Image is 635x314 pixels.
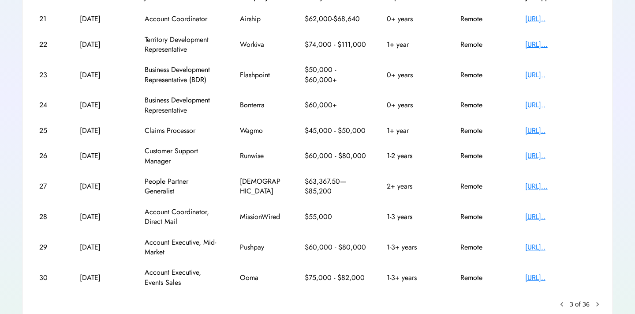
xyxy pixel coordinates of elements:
div: 21 [39,14,59,24]
div: [URL]... [525,182,596,191]
div: [DATE] [80,14,124,24]
div: People Partner Generalist [145,177,220,197]
div: Remote [460,126,504,136]
div: Territory Development Representative [145,35,220,55]
div: [URL].. [525,151,596,161]
div: [DATE] [80,182,124,191]
div: 22 [39,40,59,49]
div: Account Executive, Events Sales [145,268,220,288]
div: Business Development Representative (BDR) [145,65,220,85]
div: [DATE] [80,242,124,252]
div: $60,000+ [305,100,366,110]
div: [DEMOGRAPHIC_DATA] [240,177,284,197]
div: 28 [39,212,59,222]
div: Airship [240,14,284,24]
div: 1-3+ years [387,273,440,283]
div: $74,000 - $111,000 [305,40,366,49]
div: Remote [460,242,504,252]
div: Account Coordinator [145,14,220,24]
div: 1+ year [387,40,440,49]
div: [DATE] [80,126,124,136]
div: Wagmo [240,126,284,136]
div: 2+ years [387,182,440,191]
div: [URL]... [525,40,596,49]
div: [DATE] [80,100,124,110]
div: Workiva [240,40,284,49]
div: $75,000 - $82,000 [305,273,366,283]
button: chevron_right [593,300,602,309]
div: [DATE] [80,212,124,222]
div: Ooma [240,273,284,283]
div: Account Executive, Mid-Market [145,238,220,257]
div: Remote [460,70,504,80]
div: $55,000 [305,212,366,222]
div: Account Coordinator, Direct Mail [145,207,220,227]
div: 23 [39,70,59,80]
div: 1+ year [387,126,440,136]
div: [DATE] [80,40,124,49]
div: Business Development Representative [145,95,220,115]
div: Runwise [240,151,284,161]
div: 27 [39,182,59,191]
div: Remote [460,151,504,161]
div: $60,000 - $80,000 [305,151,366,161]
div: Flashpoint [240,70,284,80]
div: $62,000-$68,640 [305,14,366,24]
button: keyboard_arrow_left [557,300,566,309]
div: [DATE] [80,151,124,161]
div: MissionWired [240,212,284,222]
div: Remote [460,273,504,283]
div: Remote [460,14,504,24]
div: Remote [460,212,504,222]
div: 0+ years [387,14,440,24]
div: [URL].. [525,242,596,252]
div: Claims Processor [145,126,220,136]
div: 1-3+ years [387,242,440,252]
div: 1-3 years [387,212,440,222]
div: [DATE] [80,273,124,283]
div: $50,000 - $60,000+ [305,65,366,85]
div: [URL].. [525,212,596,222]
div: $45,000 - $50,000 [305,126,366,136]
div: [DATE] [80,70,124,80]
div: 3 of 36 [570,300,590,309]
div: 25 [39,126,59,136]
div: Remote [460,182,504,191]
div: 29 [39,242,59,252]
div: [URL].. [525,70,596,80]
div: 30 [39,273,59,283]
div: 26 [39,151,59,161]
div: Remote [460,40,504,49]
div: Customer Support Manager [145,146,220,166]
div: [URL].. [525,14,596,24]
div: 0+ years [387,100,440,110]
div: 0+ years [387,70,440,80]
div: [URL].. [525,126,596,136]
div: Pushpay [240,242,284,252]
div: $63,367.50—$85,200 [305,177,366,197]
div: [URL].. [525,273,596,283]
div: 1-2 years [387,151,440,161]
div: Bonterra [240,100,284,110]
div: 24 [39,100,59,110]
div: $60,000 - $80,000 [305,242,366,252]
div: [URL].. [525,100,596,110]
div: Remote [460,100,504,110]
